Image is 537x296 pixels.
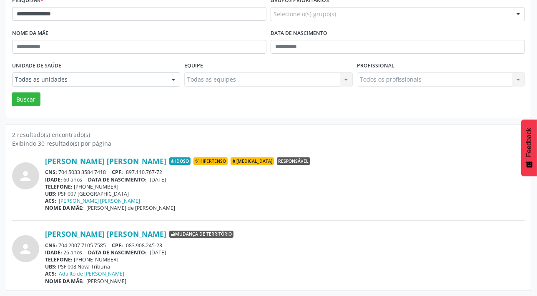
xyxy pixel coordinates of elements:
span: UBS: [45,190,57,197]
span: DATA DE NASCIMENTO: [88,176,147,183]
span: Idoso [169,157,191,165]
span: 083.908.245-23 [126,242,162,249]
span: Todas as unidades [15,75,163,84]
div: 2 resultado(s) encontrado(s) [12,130,525,139]
a: Adailto de [PERSON_NAME] [59,270,125,277]
button: Buscar [12,92,40,107]
span: CPF: [112,242,123,249]
span: [PERSON_NAME] [87,278,127,285]
span: ACS: [45,197,56,204]
label: Nome da mãe [12,27,48,40]
span: CNS: [45,242,57,249]
span: DATA DE NASCIMENTO: [88,249,147,256]
div: PSF 007 [GEOGRAPHIC_DATA] [45,190,525,197]
span: IDADE: [45,176,62,183]
span: NOME DA MÃE: [45,278,84,285]
a: [PERSON_NAME] [PERSON_NAME] [45,157,166,166]
div: 26 anos [45,249,525,256]
span: [MEDICAL_DATA] [231,157,274,165]
span: [PERSON_NAME] de [PERSON_NAME] [87,204,176,211]
div: PSF 008 Nova Tribuna [45,263,525,270]
span: Mudança de território [169,231,233,238]
div: 60 anos [45,176,525,183]
i: person [18,241,33,256]
button: Feedback - Mostrar pesquisa [521,119,537,176]
span: [DATE] [150,176,166,183]
label: Data de nascimento [271,27,327,40]
span: CPF: [112,169,123,176]
div: 704 5033 3584 7418 [45,169,525,176]
span: ACS: [45,270,56,277]
span: TELEFONE: [45,183,73,190]
span: Feedback [525,128,533,157]
span: Selecione o(s) grupo(s) [274,10,336,18]
a: [PERSON_NAME] [PERSON_NAME] [59,197,141,204]
span: NOME DA MÃE: [45,204,84,211]
div: [PHONE_NUMBER] [45,256,525,263]
label: Equipe [184,60,203,72]
span: Responsável [277,157,310,165]
i: person [18,169,33,184]
span: TELEFONE: [45,256,73,263]
div: Exibindo 30 resultado(s) por página [12,139,525,148]
div: 704 2007 7105 7585 [45,242,525,249]
div: [PHONE_NUMBER] [45,183,525,190]
label: Unidade de saúde [12,60,61,72]
label: Profissional [357,60,394,72]
span: 897.110.767-72 [126,169,162,176]
span: Hipertenso [193,157,228,165]
span: UBS: [45,263,57,270]
span: [DATE] [150,249,166,256]
span: CNS: [45,169,57,176]
a: [PERSON_NAME] [PERSON_NAME] [45,229,166,239]
span: IDADE: [45,249,62,256]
